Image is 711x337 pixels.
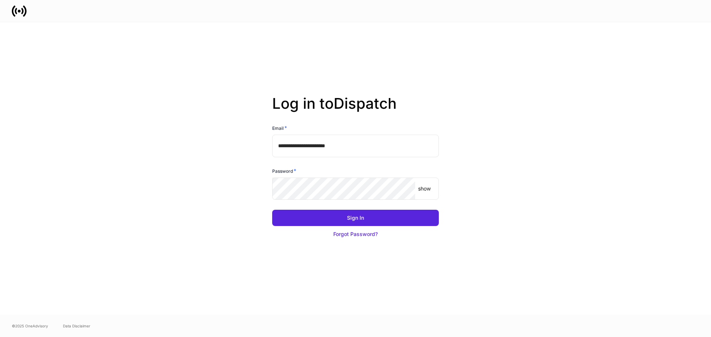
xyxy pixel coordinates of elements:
span: © 2025 OneAdvisory [12,323,48,329]
a: Data Disclaimer [63,323,90,329]
p: show [418,185,431,192]
h2: Log in to Dispatch [272,95,439,124]
h6: Password [272,167,296,175]
div: Forgot Password? [333,230,378,238]
h6: Email [272,124,287,132]
div: Sign In [347,214,364,222]
button: Forgot Password? [272,226,439,242]
button: Sign In [272,210,439,226]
